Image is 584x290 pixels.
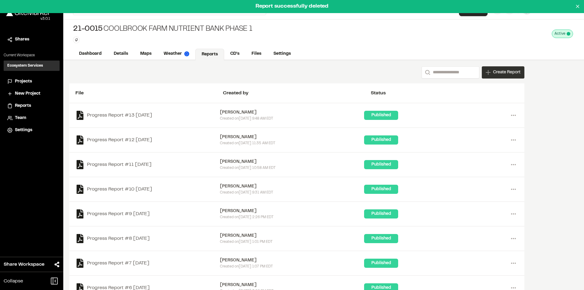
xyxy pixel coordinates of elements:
[75,111,220,120] a: Progress Report #13 [DATE]
[422,66,433,79] button: Search
[184,51,189,56] img: precipai.png
[220,190,364,195] div: Created on [DATE] 9:31 AM EDT
[364,259,398,268] div: Published
[75,185,220,194] a: Progress Report #10 [DATE]
[220,134,364,141] div: [PERSON_NAME]
[552,30,573,38] div: This project is active and counting against your active project count.
[75,234,220,243] a: Progress Report #8 [DATE]
[7,78,56,85] a: Projects
[220,282,364,288] div: [PERSON_NAME]
[73,24,252,34] div: Coolbrook Farm Nutrient Bank Phase 1
[493,69,520,76] span: Create Report
[220,116,364,121] div: Created on [DATE] 9:48 AM EDT
[15,78,32,85] span: Projects
[223,89,370,97] div: Created by
[7,115,56,121] a: Team
[75,259,220,268] a: Progress Report #7 [DATE]
[364,160,398,169] div: Published
[15,90,40,97] span: New Project
[220,165,364,171] div: Created on [DATE] 10:58 AM EDT
[75,89,223,97] div: File
[15,127,32,134] span: Settings
[75,160,220,169] a: Progress Report #11 [DATE]
[224,48,245,60] a: CD's
[7,36,56,43] a: Shares
[75,135,220,145] a: Progress Report #12 [DATE]
[220,208,364,215] div: [PERSON_NAME]
[567,32,570,36] span: This project is active and counting against your active project count.
[75,209,220,218] a: Progress Report #9 [DATE]
[4,278,23,285] span: Collapse
[195,49,224,60] a: Reports
[220,141,364,146] div: Created on [DATE] 11:35 AM EDT
[220,109,364,116] div: [PERSON_NAME]
[73,37,80,43] button: Edit Tags
[554,31,565,37] span: Active
[267,48,297,60] a: Settings
[220,232,364,239] div: [PERSON_NAME]
[364,111,398,120] div: Published
[220,159,364,165] div: [PERSON_NAME]
[364,135,398,145] div: Published
[4,261,44,268] span: Share Workspace
[220,239,364,245] div: Created on [DATE] 1:01 PM EDT
[220,257,364,264] div: [PERSON_NAME]
[108,48,134,60] a: Details
[7,90,56,97] a: New Project
[7,63,43,68] h3: Ecosystem Services
[220,215,364,220] div: Created on [DATE] 2:26 PM EDT
[15,36,29,43] span: Shares
[364,209,398,218] div: Published
[73,24,102,34] span: 21-0015
[220,183,364,190] div: [PERSON_NAME]
[158,48,195,60] a: Weather
[245,48,267,60] a: Files
[7,127,56,134] a: Settings
[15,115,26,121] span: Team
[371,89,518,97] div: Status
[73,48,108,60] a: Dashboard
[220,264,364,269] div: Created on [DATE] 1:07 PM EDT
[364,234,398,243] div: Published
[134,48,158,60] a: Maps
[6,16,50,22] div: Oh geez...please don't...
[7,103,56,109] a: Reports
[364,185,398,194] div: Published
[4,53,60,58] p: Current Workspace
[15,103,31,109] span: Reports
